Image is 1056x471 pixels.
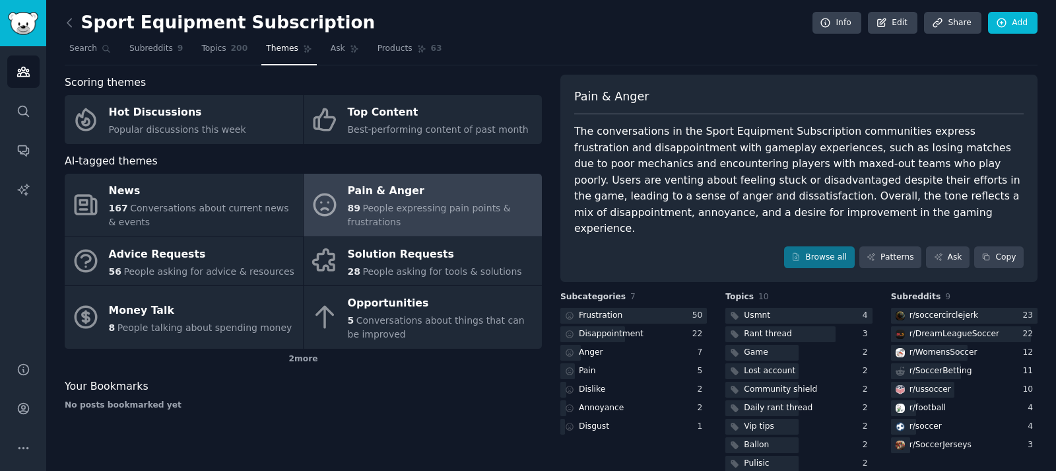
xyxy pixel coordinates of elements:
[863,458,873,470] div: 2
[859,246,921,269] a: Patterns
[123,266,294,277] span: People asking for advice & resources
[896,404,905,413] img: football
[125,38,187,65] a: Subreddits9
[891,419,1038,435] a: soccerr/soccer4
[744,347,768,359] div: Game
[891,291,941,303] span: Subreddits
[348,244,522,265] div: Solution Requests
[65,379,148,395] span: Your Bookmarks
[348,293,535,314] div: Opportunities
[744,365,795,377] div: Lost account
[304,95,542,144] a: Top ContentBest-performing content of past month
[725,400,872,417] a: Daily rant thread2
[896,330,905,339] img: DreamLeagueSoccer
[109,102,246,124] div: Hot Discussions
[863,328,873,340] div: 3
[560,382,707,398] a: Dislike2
[348,102,529,124] div: Top Content
[725,291,754,303] span: Topics
[579,365,596,377] div: Pain
[579,402,624,414] div: Annoyance
[331,43,345,55] span: Ask
[725,382,872,398] a: Community shield2
[725,326,872,343] a: Rant thread3
[378,43,412,55] span: Products
[348,266,360,277] span: 28
[326,38,364,65] a: Ask
[579,421,609,433] div: Disgust
[109,244,294,265] div: Advice Requests
[348,315,525,340] span: Conversations about things that can be improved
[896,441,905,450] img: SoccerJerseys
[348,315,354,326] span: 5
[579,347,603,359] div: Anger
[909,310,978,322] div: r/ soccercirclejerk
[891,308,1038,324] a: soccercirclejerkr/soccercirclejerk23
[129,43,173,55] span: Subreddits
[373,38,447,65] a: Products63
[348,124,529,135] span: Best-performing content of past month
[348,203,360,213] span: 89
[863,365,873,377] div: 2
[69,43,97,55] span: Search
[868,12,917,34] a: Edit
[725,308,872,324] a: Usmnt4
[725,345,872,361] a: Game2
[362,266,521,277] span: People asking for tools & solutions
[909,421,942,433] div: r/ soccer
[909,439,972,451] div: r/ SoccerJerseys
[945,292,950,301] span: 9
[698,365,708,377] div: 5
[560,345,707,361] a: Anger7
[560,326,707,343] a: Disappointment22
[863,439,873,451] div: 2
[1028,421,1038,433] div: 4
[744,328,791,340] div: Rant thread
[725,437,872,454] a: Ballon2
[65,13,375,34] h2: Sport Equipment Subscription
[579,328,643,340] div: Disappointment
[784,246,855,269] a: Browse all
[109,203,128,213] span: 167
[65,174,303,236] a: News167Conversations about current news & events
[744,439,769,451] div: Ballon
[698,402,708,414] div: 2
[65,400,542,412] div: No posts bookmarked yet
[926,246,970,269] a: Ask
[1022,347,1038,359] div: 12
[560,363,707,380] a: Pain5
[109,181,296,202] div: News
[863,384,873,396] div: 2
[896,385,905,394] img: ussoccer
[560,400,707,417] a: Annoyance2
[909,347,977,359] div: r/ WomensSoccer
[65,286,303,349] a: Money Talk8People talking about spending money
[909,328,999,340] div: r/ DreamLeagueSoccer
[109,124,246,135] span: Popular discussions this week
[431,43,442,55] span: 63
[574,89,649,105] span: Pain & Anger
[266,43,298,55] span: Themes
[891,363,1038,380] a: r/SoccerBetting11
[692,328,708,340] div: 22
[891,382,1038,398] a: ussoccerr/ussoccer10
[348,203,511,227] span: People expressing pain points & frustrations
[348,181,535,202] div: Pain & Anger
[560,419,707,435] a: Disgust1
[1028,439,1038,451] div: 3
[725,419,872,435] a: Vip tips2
[178,43,183,55] span: 9
[812,12,861,34] a: Info
[304,286,542,349] a: Opportunities5Conversations about things that can be improved
[8,12,38,35] img: GummySearch logo
[863,421,873,433] div: 2
[698,421,708,433] div: 1
[744,421,774,433] div: Vip tips
[909,365,972,377] div: r/ SoccerBetting
[896,311,905,320] img: soccercirclejerk
[863,310,873,322] div: 4
[304,237,542,286] a: Solution Requests28People asking for tools & solutions
[863,347,873,359] div: 2
[863,402,873,414] div: 2
[896,348,905,357] img: WomensSoccer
